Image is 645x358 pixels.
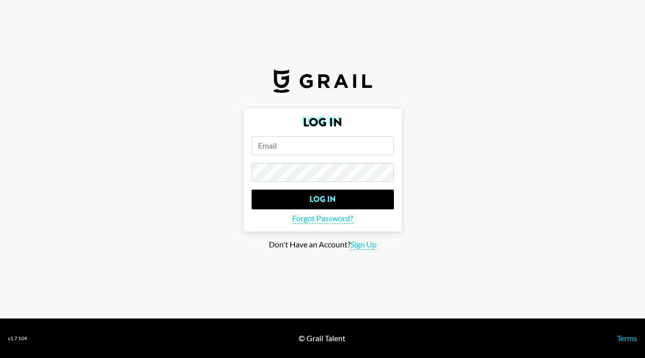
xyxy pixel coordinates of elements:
[350,239,377,250] span: Sign Up
[292,213,353,224] span: Forgot Password?
[273,69,372,93] img: Grail Talent Logo
[8,239,637,250] div: Don't Have an Account?
[252,190,394,209] input: Log In
[8,335,27,342] div: v 1.7.104
[299,333,345,343] div: © Grail Talent
[617,333,637,343] a: Terms
[252,117,394,128] h2: Log In
[252,136,394,155] input: Email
